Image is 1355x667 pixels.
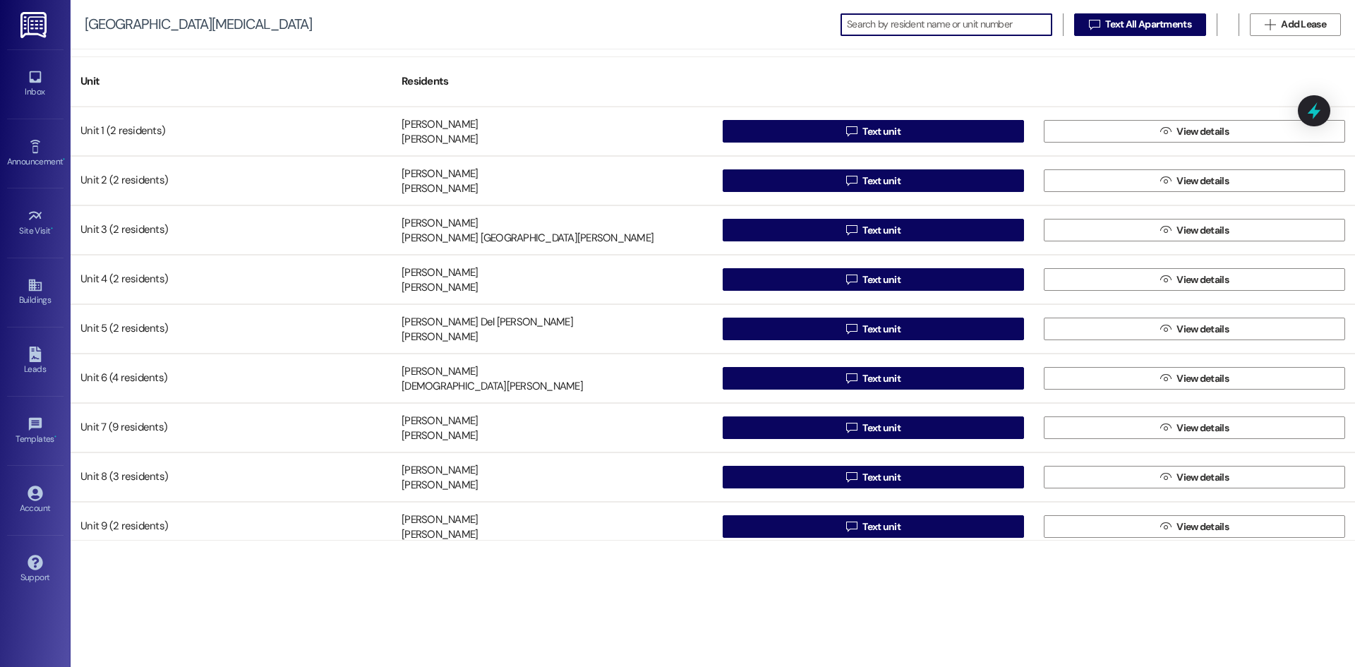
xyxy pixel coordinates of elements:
i:  [1160,323,1171,335]
span: • [51,224,53,234]
i:  [846,521,857,532]
a: Templates • [7,412,64,450]
button: Text unit [723,416,1024,439]
span: Text unit [862,519,901,534]
a: Buildings [7,273,64,311]
i:  [846,323,857,335]
div: [PERSON_NAME] [402,364,478,379]
i:  [846,274,857,285]
button: View details [1044,120,1345,143]
span: View details [1176,322,1229,337]
div: [PERSON_NAME] Del [PERSON_NAME] [402,315,573,330]
button: Text unit [723,318,1024,340]
i:  [1160,471,1171,483]
div: Residents [392,64,713,99]
div: [PERSON_NAME] [402,265,478,280]
div: [PERSON_NAME] [402,133,478,148]
span: Text unit [862,124,901,139]
img: ResiDesk Logo [20,12,49,38]
button: View details [1044,169,1345,192]
div: Unit 6 (4 residents) [71,364,392,392]
span: • [54,432,56,442]
button: Add Lease [1250,13,1341,36]
span: View details [1176,470,1229,485]
i:  [1160,274,1171,285]
div: [PERSON_NAME] [402,479,478,493]
span: View details [1176,174,1229,188]
button: View details [1044,219,1345,241]
i:  [1160,126,1171,137]
div: [PERSON_NAME] [402,167,478,181]
div: [PERSON_NAME] [402,117,478,132]
button: Text unit [723,268,1024,291]
span: Text unit [862,371,901,386]
button: View details [1044,416,1345,439]
span: • [63,155,65,164]
span: View details [1176,519,1229,534]
div: Unit 5 (2 residents) [71,315,392,343]
div: Unit 9 (2 residents) [71,512,392,541]
div: [PERSON_NAME] [402,216,478,231]
i:  [846,373,857,384]
div: [PERSON_NAME] [402,528,478,543]
a: Site Visit • [7,204,64,242]
span: Text unit [862,223,901,238]
i:  [1089,19,1100,30]
div: Unit 7 (9 residents) [71,414,392,442]
button: Text unit [723,219,1024,241]
div: [PERSON_NAME] [402,330,478,345]
div: Unit [71,64,392,99]
div: [GEOGRAPHIC_DATA][MEDICAL_DATA] [85,17,312,32]
span: Add Lease [1281,17,1326,32]
div: [DEMOGRAPHIC_DATA][PERSON_NAME] [402,380,583,395]
i:  [1160,373,1171,384]
span: View details [1176,124,1229,139]
span: View details [1176,223,1229,238]
div: [PERSON_NAME] [402,429,478,444]
div: Unit 1 (2 residents) [71,117,392,145]
button: View details [1044,367,1345,390]
a: Account [7,481,64,519]
i:  [846,471,857,483]
button: View details [1044,318,1345,340]
div: Unit 2 (2 residents) [71,167,392,195]
button: Text unit [723,120,1024,143]
div: Unit 8 (3 residents) [71,463,392,491]
div: [PERSON_NAME] [402,182,478,197]
button: Text unit [723,169,1024,192]
div: [PERSON_NAME] [402,281,478,296]
button: Text unit [723,515,1024,538]
a: Support [7,551,64,589]
i:  [1160,224,1171,236]
button: View details [1044,515,1345,538]
span: Text All Apartments [1105,17,1191,32]
div: [PERSON_NAME] [402,414,478,428]
button: Text unit [723,466,1024,488]
i:  [846,175,857,186]
span: View details [1176,371,1229,386]
i:  [846,422,857,433]
i:  [846,224,857,236]
span: Text unit [862,421,901,435]
i:  [1160,422,1171,433]
div: Unit 3 (2 residents) [71,216,392,244]
span: Text unit [862,322,901,337]
i:  [1160,175,1171,186]
a: Inbox [7,65,64,103]
span: Text unit [862,470,901,485]
span: View details [1176,272,1229,287]
div: [PERSON_NAME] [402,512,478,527]
i:  [1265,19,1275,30]
div: [PERSON_NAME] [402,463,478,478]
i:  [846,126,857,137]
button: View details [1044,268,1345,291]
i:  [1160,521,1171,532]
div: Unit 4 (2 residents) [71,265,392,294]
button: Text All Apartments [1074,13,1206,36]
span: Text unit [862,272,901,287]
span: View details [1176,421,1229,435]
a: Leads [7,342,64,380]
input: Search by resident name or unit number [847,15,1052,35]
button: View details [1044,466,1345,488]
span: Text unit [862,174,901,188]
